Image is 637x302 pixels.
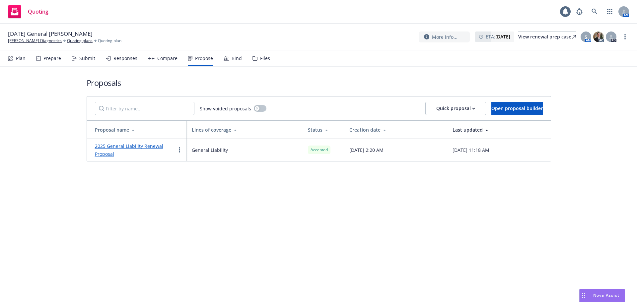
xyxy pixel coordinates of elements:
[79,56,95,61] div: Submit
[491,105,543,111] span: Open proposal builder
[192,147,228,153] span: General Liability
[260,56,270,61] div: Files
[349,147,384,153] span: [DATE] 2:20 AM
[113,56,137,61] div: Responses
[432,33,458,40] span: More info...
[157,56,177,61] div: Compare
[603,5,616,18] a: Switch app
[232,56,242,61] div: Bind
[195,56,213,61] div: Propose
[579,289,625,302] button: Nova Assist
[585,33,587,40] span: S
[98,38,121,44] span: Quoting plan
[176,146,183,154] a: more
[495,33,510,40] strong: [DATE]
[95,102,194,115] input: Filter by name...
[95,143,163,157] a: 2025 General Liability Renewal Proposal
[67,38,93,44] a: Quoting plans
[621,33,629,41] a: more
[425,102,486,115] button: Quick proposal
[192,126,298,133] div: Lines of coverage
[43,56,61,61] div: Prepare
[580,289,588,302] div: Drag to move
[436,102,475,115] div: Quick proposal
[95,126,181,133] div: Proposal name
[349,126,442,133] div: Creation date
[5,2,51,21] a: Quoting
[453,126,545,133] div: Last updated
[486,33,510,40] span: ETA :
[16,56,26,61] div: Plan
[593,292,619,298] span: Nova Assist
[491,102,543,115] button: Open proposal builder
[573,5,586,18] a: Report a Bug
[200,105,251,112] span: Show voided proposals
[453,147,489,153] span: [DATE] 11:18 AM
[588,5,601,18] a: Search
[593,31,604,42] img: photo
[28,9,48,14] span: Quoting
[518,31,576,42] a: View renewal prep case
[311,147,328,153] span: Accepted
[87,77,551,88] h1: Proposals
[308,126,339,133] div: Status
[8,38,62,44] a: [PERSON_NAME] Diagnostics
[419,31,470,42] button: More info...
[8,30,93,38] span: [DATE] General [PERSON_NAME]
